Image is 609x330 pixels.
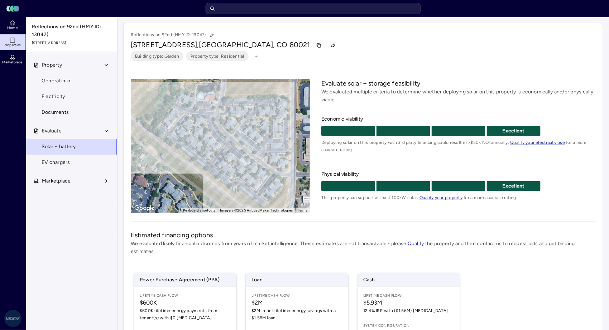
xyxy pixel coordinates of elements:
span: $2M [251,299,342,307]
span: Physical viability [321,170,596,178]
p: Reflections on 92nd (HMY ID: 13047) [131,30,217,40]
h2: Estimated financing options [131,230,596,240]
button: Evaluate [26,123,118,139]
span: Electricity [42,93,65,101]
span: Marketplace [42,177,71,185]
h2: Evaluate solar + storage feasibility [321,79,596,88]
span: Deploying solar on this property with 3rd party financing could result in >$50k NOI annually. for... [321,139,596,153]
img: Greystar AS [4,310,21,327]
p: Excellent [487,182,541,190]
span: [GEOGRAPHIC_DATA], CO 80021 [199,40,310,49]
span: $600K lifetime energy payments from tenant(s) with $0 [MEDICAL_DATA] [140,307,231,321]
span: Documents [42,108,69,116]
button: Marketplace [26,173,118,189]
span: Power Purchase Agreement (PPA) [134,273,236,287]
span: Home [7,26,18,30]
span: This property can support at least 100kW solar. for a more accurate rating. [321,194,596,201]
span: Evaluate [42,127,62,135]
button: Building type: Garden [131,51,183,61]
a: Terms (opens in new tab) [297,208,308,212]
span: 12.4% IRR with ($1.56M) [MEDICAL_DATA] [363,307,454,314]
span: Cash [358,273,460,287]
span: $600K [140,299,231,307]
span: Property [42,61,62,69]
span: Lifetime Cash Flow [140,293,231,299]
a: Open this area in Google Maps (opens a new window) [133,204,156,213]
span: EV chargers [42,159,70,166]
a: Qualify your property [419,195,462,200]
span: Marketplace [2,60,22,64]
span: Lifetime Cash Flow [251,293,342,299]
span: $5.93M [363,299,454,307]
span: General info [42,77,70,85]
a: Electricity [26,89,118,105]
span: Reflections on 92nd (HMY ID: 13047) [32,23,112,39]
p: We evaluated multiple criteria to determine whether deploying solar on this property is economica... [321,88,596,104]
span: Properties [4,43,21,47]
span: Imagery ©2025 Airbus, Maxar Technologies [220,208,293,212]
a: Qualify [408,241,424,247]
a: Qualify your electricity use [510,140,565,145]
span: Loan [246,273,348,287]
span: Building type: Garden [135,53,179,60]
button: Property type: Residential [186,51,249,61]
span: Lifetime Cash Flow [363,293,454,299]
a: General info [26,73,118,89]
p: We evaluated likely financial outcomes from years of market intelligence. These estimates are not... [131,240,596,256]
span: [STREET_ADDRESS] [32,40,112,46]
a: Documents [26,105,118,120]
button: Property [26,57,118,73]
a: Solar + battery [26,139,118,155]
button: Keyboard shortcuts [183,208,216,213]
span: Property type: Residential [191,53,244,60]
span: Solar + battery [42,143,76,151]
img: Google [133,204,156,213]
span: System configuration [363,323,454,329]
p: Excellent [487,127,541,135]
a: EV chargers [26,155,118,170]
span: Economic viability [321,115,596,123]
span: $2M in net lifetime energy savings with a $1.56M loan [251,307,342,321]
span: [STREET_ADDRESS], [131,40,199,49]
